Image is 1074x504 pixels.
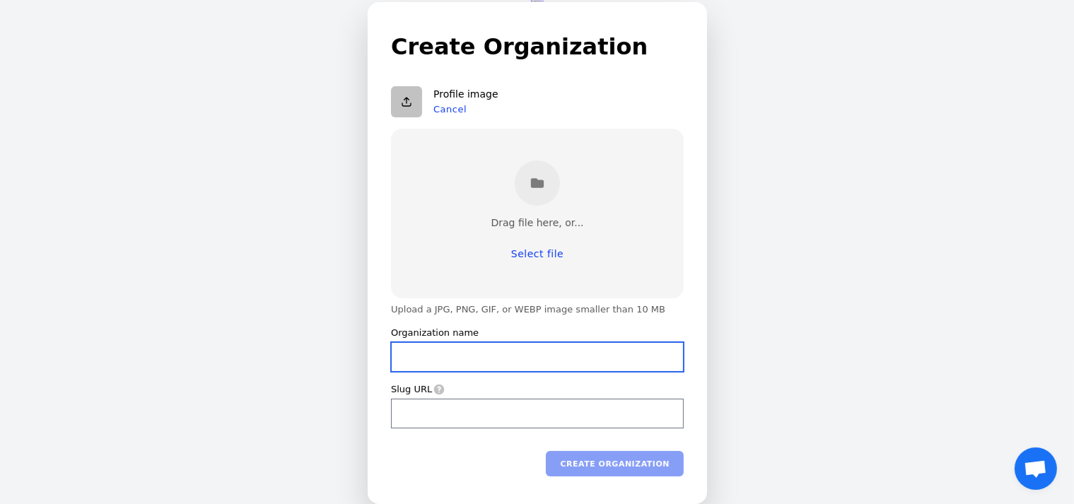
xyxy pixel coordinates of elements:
label: Slug URL [391,383,432,396]
a: Open chat [1015,447,1057,490]
p: Profile image [433,88,498,101]
button: Upload organization logo [391,86,422,117]
button: Cancel [433,104,467,115]
p: Drag file here, or... [491,217,583,230]
h1: Create Organization [391,30,684,64]
label: Organization name [391,327,479,339]
span: A slug is a human-readable ID that must be unique. It’s often used in URLs. [432,384,445,395]
p: Upload a JPG, PNG, GIF, or WEBP image smaller than 10 MB [391,304,684,315]
button: Select file [496,241,577,266]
